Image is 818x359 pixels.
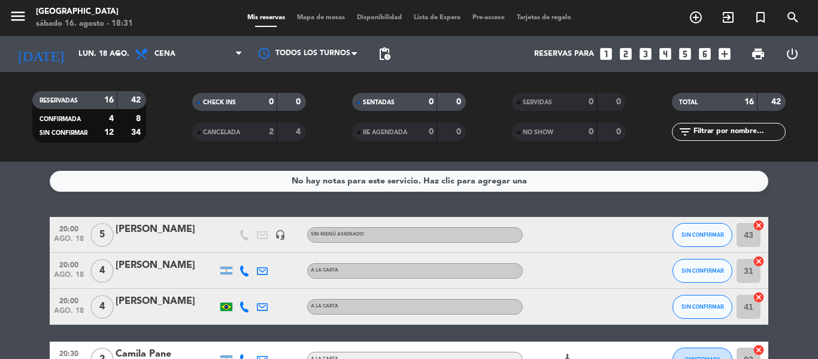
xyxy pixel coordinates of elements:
[721,10,735,25] i: exit_to_app
[785,47,799,61] i: power_settings_new
[466,14,511,21] span: Pre-acceso
[36,6,133,18] div: [GEOGRAPHIC_DATA]
[203,99,236,105] span: CHECK INS
[203,129,240,135] span: CANCELADA
[40,130,87,136] span: SIN CONFIRMAR
[678,125,692,139] i: filter_list
[753,255,765,267] i: cancel
[681,303,724,310] span: SIN CONFIRMAR
[534,50,594,58] span: Reservas para
[275,230,286,240] i: headset_mic
[751,47,765,61] span: print
[638,46,653,62] i: looks_3
[104,128,114,137] strong: 12
[40,98,78,104] span: RESERVADAS
[689,10,703,25] i: add_circle_outline
[456,128,463,136] strong: 0
[672,223,732,247] button: SIN CONFIRMAR
[456,98,463,106] strong: 0
[131,128,143,137] strong: 34
[109,114,114,123] strong: 4
[9,7,27,25] i: menu
[589,128,593,136] strong: 0
[616,128,623,136] strong: 0
[672,295,732,319] button: SIN CONFIRMAR
[753,344,765,356] i: cancel
[269,128,274,136] strong: 2
[786,10,800,25] i: search
[111,47,126,61] i: arrow_drop_down
[54,307,84,321] span: ago. 18
[377,47,392,61] span: pending_actions
[523,99,552,105] span: SERVIDAS
[775,36,809,72] div: LOG OUT
[677,46,693,62] i: looks_5
[9,7,27,29] button: menu
[54,257,84,271] span: 20:00
[9,41,72,67] i: [DATE]
[679,99,698,105] span: TOTAL
[36,18,133,30] div: sábado 16. agosto - 18:31
[744,98,754,106] strong: 16
[408,14,466,21] span: Lista de Espera
[697,46,713,62] i: looks_6
[136,114,143,123] strong: 8
[429,128,434,136] strong: 0
[618,46,634,62] i: looks_two
[116,258,217,273] div: [PERSON_NAME]
[692,125,785,138] input: Filtrar por nombre...
[54,293,84,307] span: 20:00
[40,116,81,122] span: CONFIRMADA
[511,14,577,21] span: Tarjetas de regalo
[672,259,732,283] button: SIN CONFIRMAR
[54,235,84,249] span: ago. 18
[154,50,175,58] span: Cena
[681,231,724,238] span: SIN CONFIRMAR
[311,304,338,309] span: A LA CARTA
[717,46,732,62] i: add_box
[598,46,614,62] i: looks_one
[771,98,783,106] strong: 42
[616,98,623,106] strong: 0
[753,291,765,303] i: cancel
[54,221,84,235] span: 20:00
[589,98,593,106] strong: 0
[90,223,114,247] span: 5
[292,174,527,188] div: No hay notas para este servicio. Haz clic para agregar una
[311,268,338,273] span: A LA CARTA
[116,222,217,237] div: [PERSON_NAME]
[363,99,395,105] span: SENTADAS
[90,295,114,319] span: 4
[269,98,274,106] strong: 0
[658,46,673,62] i: looks_4
[241,14,291,21] span: Mis reservas
[296,128,303,136] strong: 4
[681,267,724,274] span: SIN CONFIRMAR
[753,219,765,231] i: cancel
[351,14,408,21] span: Disponibilidad
[291,14,351,21] span: Mapa de mesas
[753,10,768,25] i: turned_in_not
[311,232,364,237] span: Sin menú asignado
[90,259,114,283] span: 4
[104,96,114,104] strong: 16
[116,294,217,309] div: [PERSON_NAME]
[429,98,434,106] strong: 0
[54,271,84,285] span: ago. 18
[523,129,553,135] span: NO SHOW
[131,96,143,104] strong: 42
[363,129,407,135] span: RE AGENDADA
[296,98,303,106] strong: 0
